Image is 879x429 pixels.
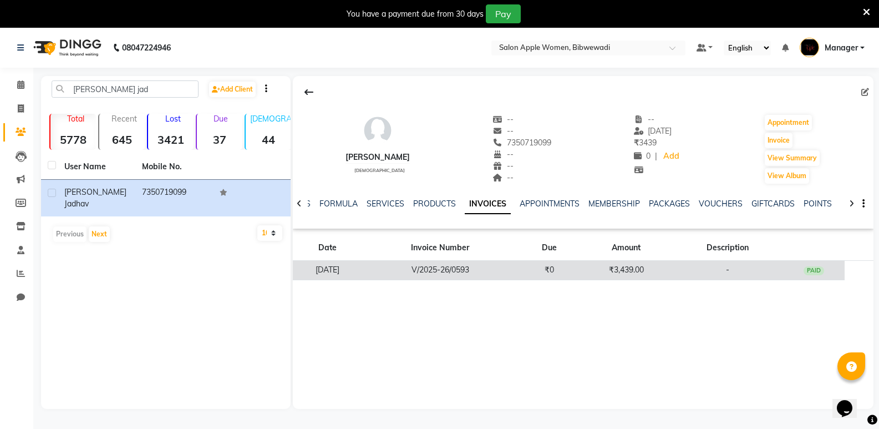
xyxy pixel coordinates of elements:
strong: 3421 [148,133,194,147]
a: Add [662,149,681,164]
a: POINTS [804,199,832,209]
a: MEMBERSHIP [588,199,640,209]
span: | [655,150,657,162]
span: Jadhav [64,199,89,209]
strong: 37 [197,133,242,147]
span: [DEMOGRAPHIC_DATA] [354,168,405,173]
span: -- [492,126,514,136]
img: logo [28,32,104,63]
p: [DEMOGRAPHIC_DATA] [250,114,291,124]
span: [PERSON_NAME] [64,187,126,197]
span: 3439 [634,138,657,148]
a: SERVICES [367,199,404,209]
span: -- [492,114,514,124]
p: Total [55,114,96,124]
th: User Name [58,154,135,180]
td: 7350719099 [135,180,213,216]
td: ₹0 [519,261,580,280]
strong: 5778 [50,133,96,147]
a: VOUCHERS [699,199,743,209]
span: ₹ [634,138,639,148]
th: Invoice Number [362,235,519,261]
th: Description [672,235,783,261]
img: Manager [800,38,819,57]
a: GIFTCARDS [751,199,795,209]
th: Mobile No. [135,154,213,180]
span: [DATE] [634,126,672,136]
th: Due [519,235,580,261]
p: Recent [104,114,145,124]
th: Amount [580,235,672,261]
p: Lost [153,114,194,124]
a: PACKAGES [649,199,690,209]
input: Search by Name/Mobile/Email/Code [52,80,199,98]
button: Next [89,226,110,242]
span: -- [492,173,514,183]
a: Add Client [209,82,256,97]
td: V/2025-26/0593 [362,261,519,280]
span: Manager [825,42,858,54]
button: Appointment [765,115,812,130]
th: Date [293,235,362,261]
strong: 44 [246,133,291,147]
a: PRODUCTS [413,199,456,209]
td: ₹3,439.00 [580,261,672,280]
div: You have a payment due from 30 days [347,8,484,20]
div: PAID [804,266,825,275]
a: FORMULA [319,199,358,209]
a: INVOICES [465,194,511,214]
button: Pay [486,4,521,23]
span: 0 [634,151,651,161]
div: [PERSON_NAME] [345,152,410,163]
span: 7350719099 [492,138,551,148]
span: - [726,265,729,275]
b: 08047224946 [122,32,171,63]
iframe: chat widget [832,385,868,418]
span: -- [492,149,514,159]
td: [DATE] [293,261,362,280]
a: APPOINTMENTS [520,199,580,209]
button: View Album [765,168,809,184]
button: Invoice [765,133,792,148]
img: avatar [361,114,394,147]
div: Back to Client [297,82,321,103]
span: -- [634,114,655,124]
strong: 645 [99,133,145,147]
button: View Summary [765,150,820,166]
p: Due [199,114,242,124]
span: -- [492,161,514,171]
